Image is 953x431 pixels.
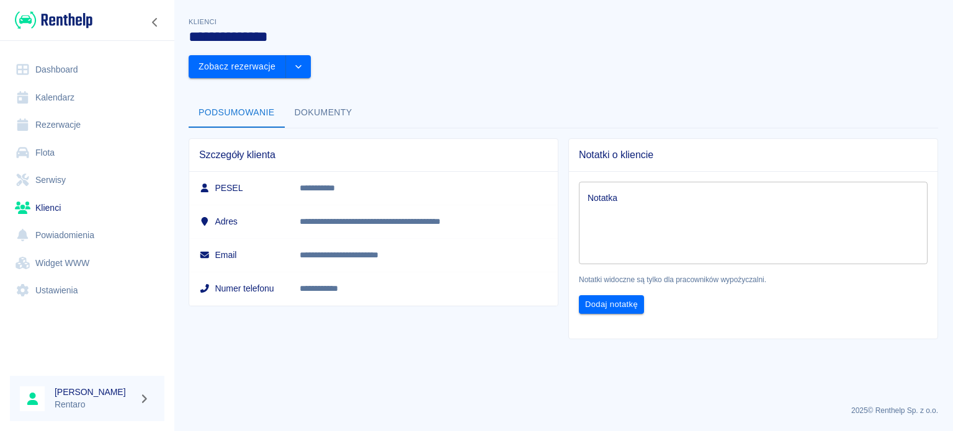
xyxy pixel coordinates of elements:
a: Powiadomienia [10,221,164,249]
button: Podsumowanie [189,98,285,128]
button: drop-down [286,55,311,78]
a: Ustawienia [10,277,164,304]
a: Kalendarz [10,84,164,112]
h6: [PERSON_NAME] [55,386,134,398]
a: Klienci [10,194,164,222]
span: Klienci [189,18,217,25]
a: Dashboard [10,56,164,84]
a: Serwisy [10,166,164,194]
a: Flota [10,139,164,167]
h6: Numer telefonu [199,282,280,295]
p: Rentaro [55,398,134,411]
img: Renthelp logo [15,10,92,30]
p: Notatki widoczne są tylko dla pracowników wypożyczalni. [579,274,928,285]
a: Widget WWW [10,249,164,277]
span: Notatki o kliencie [579,149,928,161]
h6: Adres [199,215,280,228]
p: 2025 © Renthelp Sp. z o.o. [189,405,938,416]
h6: PESEL [199,182,280,194]
button: Dokumenty [285,98,362,128]
button: Zwiń nawigację [146,14,164,30]
span: Szczegóły klienta [199,149,548,161]
h6: Email [199,249,280,261]
button: Dodaj notatkę [579,295,644,314]
a: Renthelp logo [10,10,92,30]
button: Zobacz rezerwacje [189,55,286,78]
a: Rezerwacje [10,111,164,139]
